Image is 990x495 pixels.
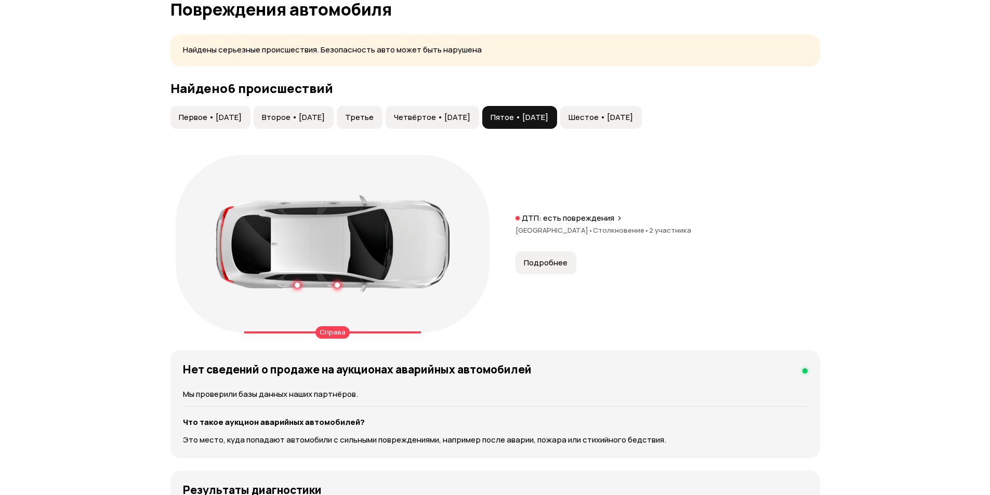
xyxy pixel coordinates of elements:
span: Второе • [DATE] [262,112,325,123]
button: Четвёртое • [DATE] [386,106,479,129]
span: Шестое • [DATE] [569,112,633,123]
span: • [644,225,649,235]
button: Первое • [DATE] [170,106,250,129]
p: Мы проверили базы данных наших партнёров. [183,389,808,400]
button: Третье [337,106,382,129]
span: • [588,225,593,235]
p: Это место, куда попадают автомобили с сильными повреждениями, например после аварии, пожара или с... [183,434,808,446]
button: Пятое • [DATE] [482,106,557,129]
h4: Нет сведений о продаже на аукционах аварийных автомобилей [183,363,532,376]
h3: Найдено 6 происшествий [170,81,820,96]
div: Справа [315,326,350,339]
span: Третье [345,112,374,123]
button: Второе • [DATE] [254,106,334,129]
span: 2 участника [649,225,691,235]
span: Первое • [DATE] [179,112,242,123]
span: Четвёртое • [DATE] [394,112,470,123]
span: Подробнее [524,258,567,268]
button: Шестое • [DATE] [560,106,642,129]
span: [GEOGRAPHIC_DATA] [516,225,593,235]
span: Столкновение [593,225,649,235]
p: Найдены серьезные происшествия. Безопасность авто может быть нарушена [183,45,808,56]
button: Подробнее [516,251,576,274]
p: ДТП: есть повреждения [522,213,614,223]
strong: Что такое аукцион аварийных автомобилей? [183,417,365,427]
span: Пятое • [DATE] [491,112,548,123]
